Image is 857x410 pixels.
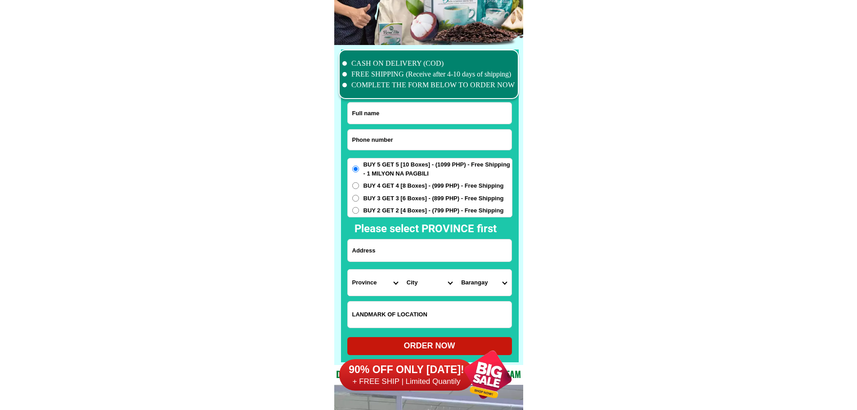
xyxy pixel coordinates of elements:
[363,194,504,203] span: BUY 3 GET 3 [6 Boxes] - (899 PHP) - Free Shipping
[352,195,359,202] input: BUY 3 GET 3 [6 Boxes] - (899 PHP) - Free Shipping
[352,182,359,189] input: BUY 4 GET 4 [8 Boxes] - (999 PHP) - Free Shipping
[342,80,515,90] li: COMPLETE THE FORM BELOW TO ORDER NOW
[402,270,457,296] select: Select district
[342,58,515,69] li: CASH ON DELIVERY (COD)
[348,239,512,261] input: Input address
[348,302,512,328] input: Input LANDMARKOFLOCATION
[363,160,512,178] span: BUY 5 GET 5 [10 Boxes] - (1099 PHP) - Free Shipping - 1 MILYON NA PAGBILI
[334,367,523,381] h2: Dedicated and professional consulting team
[339,377,474,387] h6: + FREE SHIP | Limited Quantily
[348,103,512,124] input: Input full_name
[363,181,504,190] span: BUY 4 GET 4 [8 Boxes] - (999 PHP) - Free Shipping
[354,221,594,237] h2: Please select PROVINCE first
[342,69,515,80] li: FREE SHIPPING (Receive after 4-10 days of shipping)
[363,206,504,215] span: BUY 2 GET 2 [4 Boxes] - (799 PHP) - Free Shipping
[348,270,402,296] select: Select province
[352,166,359,172] input: BUY 5 GET 5 [10 Boxes] - (1099 PHP) - Free Shipping - 1 MILYON NA PAGBILI
[348,130,512,150] input: Input phone_number
[352,207,359,214] input: BUY 2 GET 2 [4 Boxes] - (799 PHP) - Free Shipping
[339,363,474,377] h6: 90% OFF ONLY [DATE]!
[457,270,511,296] select: Select commune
